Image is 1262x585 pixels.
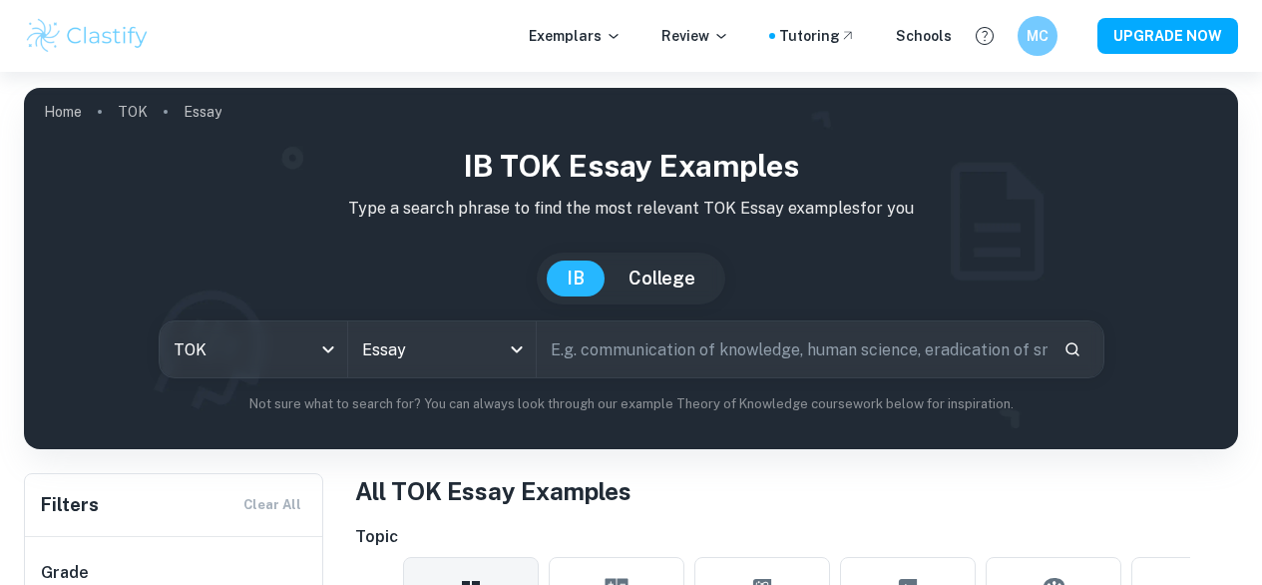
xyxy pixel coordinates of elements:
[661,25,729,47] p: Review
[1055,332,1089,366] button: Search
[779,25,856,47] a: Tutoring
[896,25,952,47] a: Schools
[547,261,605,296] button: IB
[537,321,1048,377] input: E.g. communication of knowledge, human science, eradication of smallpox...
[44,98,82,126] a: Home
[355,473,1238,509] h1: All TOK Essay Examples
[348,321,536,377] div: Essay
[1027,25,1050,47] h6: MC
[118,98,148,126] a: TOK
[1018,16,1057,56] button: MC
[609,261,715,296] button: College
[40,197,1222,221] p: Type a search phrase to find the most relevant TOK Essay examples for you
[41,561,308,585] h6: Grade
[40,394,1222,414] p: Not sure what to search for? You can always look through our example Theory of Knowledge coursewo...
[968,19,1002,53] button: Help and Feedback
[184,101,221,123] p: Essay
[24,16,151,56] img: Clastify logo
[529,25,622,47] p: Exemplars
[24,88,1238,449] img: profile cover
[1097,18,1238,54] button: UPGRADE NOW
[355,525,1238,549] h6: Topic
[160,321,347,377] div: TOK
[41,491,99,519] h6: Filters
[40,144,1222,189] h1: IB TOK Essay examples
